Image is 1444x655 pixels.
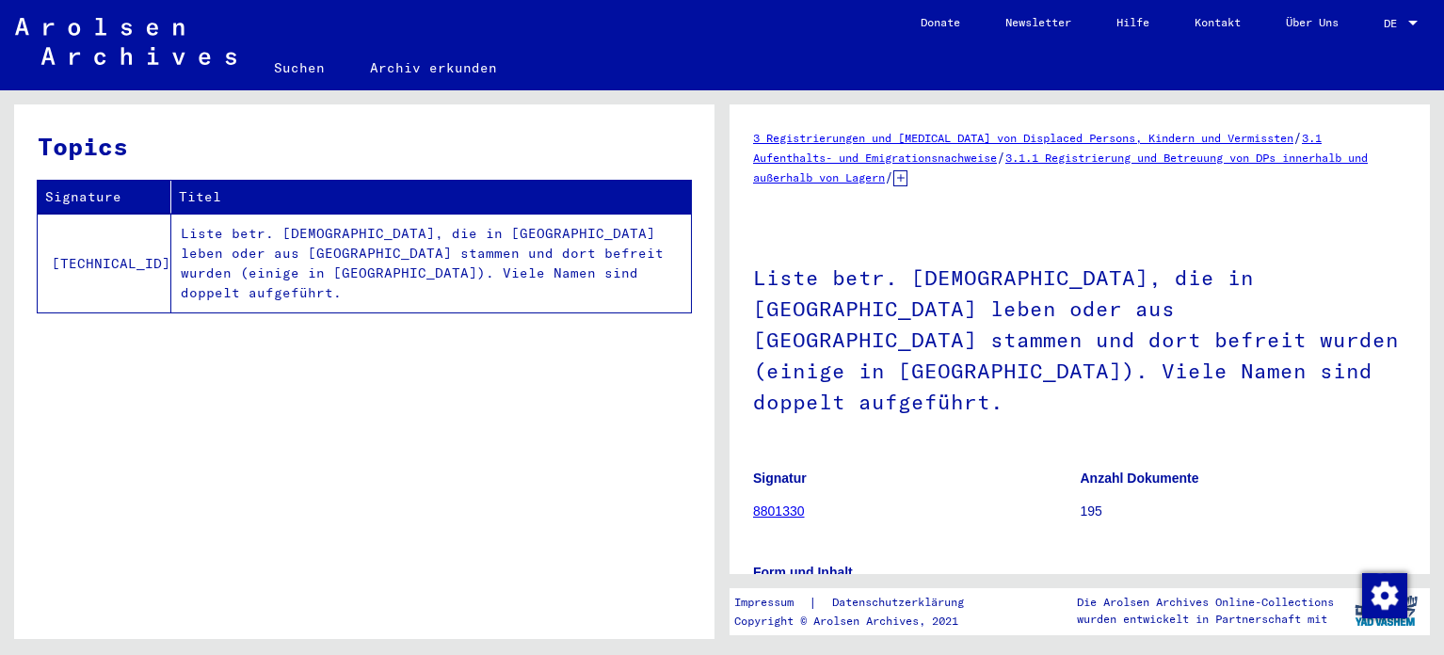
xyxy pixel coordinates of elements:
[753,565,853,580] b: Form und Inhalt
[15,18,236,65] img: Arolsen_neg.svg
[38,128,690,165] h3: Topics
[885,168,893,185] span: /
[1077,611,1334,628] p: wurden entwickelt in Partnerschaft mit
[753,151,1368,184] a: 3.1.1 Registrierung und Betreuung von DPs innerhalb und außerhalb von Lagern
[38,181,171,214] th: Signature
[171,214,691,312] td: Liste betr. [DEMOGRAPHIC_DATA], die in [GEOGRAPHIC_DATA] leben oder aus [GEOGRAPHIC_DATA] stammen...
[251,45,347,90] a: Suchen
[171,181,691,214] th: Titel
[753,503,805,519] a: 8801330
[734,593,987,613] div: |
[734,593,809,613] a: Impressum
[753,131,1293,145] a: 3 Registrierungen und [MEDICAL_DATA] von Displaced Persons, Kindern und Vermissten
[1077,594,1334,611] p: Die Arolsen Archives Online-Collections
[1362,573,1407,618] img: Zustimmung ändern
[347,45,520,90] a: Archiv erkunden
[1081,471,1199,486] b: Anzahl Dokumente
[1351,587,1421,634] img: yv_logo.png
[734,613,987,630] p: Copyright © Arolsen Archives, 2021
[1293,129,1302,146] span: /
[38,214,171,312] td: [TECHNICAL_ID]
[1081,502,1407,521] p: 195
[753,471,807,486] b: Signatur
[1384,17,1404,30] span: DE
[817,593,987,613] a: Datenschutzerklärung
[997,149,1005,166] span: /
[753,234,1406,441] h1: Liste betr. [DEMOGRAPHIC_DATA], die in [GEOGRAPHIC_DATA] leben oder aus [GEOGRAPHIC_DATA] stammen...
